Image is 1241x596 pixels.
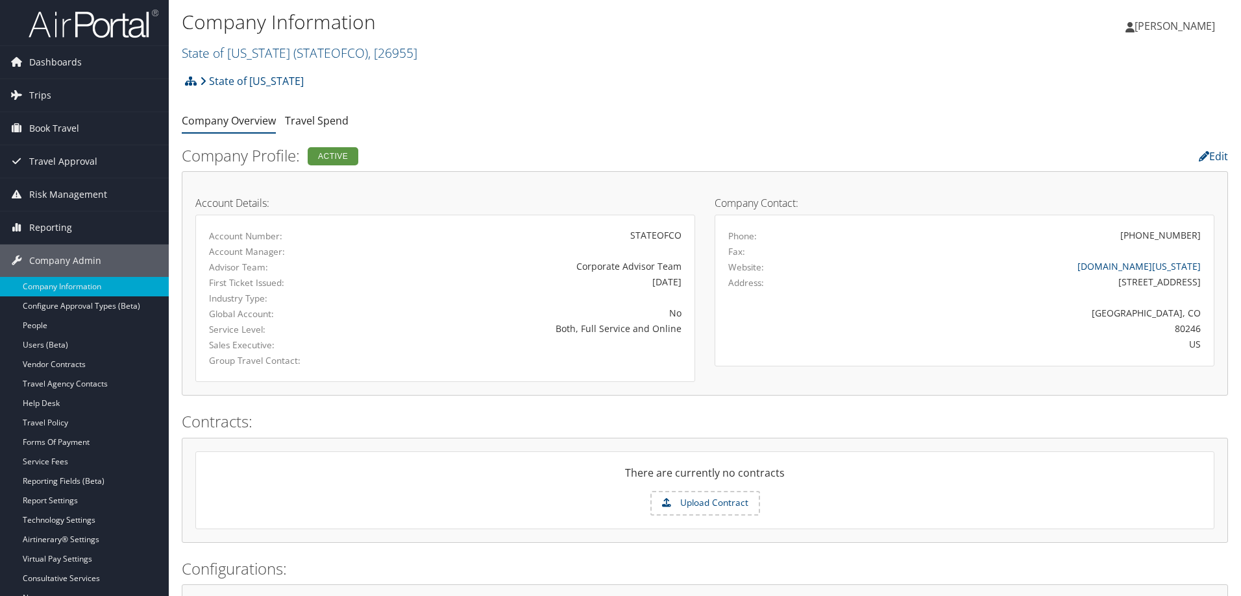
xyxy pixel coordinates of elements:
div: [DATE] [373,275,682,289]
h4: Company Contact: [715,198,1214,208]
h2: Configurations: [182,558,1228,580]
label: Account Number: [209,230,354,243]
div: STATEOFCO [373,228,682,242]
div: There are currently no contracts [196,465,1214,491]
span: Reporting [29,211,72,244]
label: Global Account: [209,307,354,320]
h2: Company Profile: [182,145,873,167]
div: [GEOGRAPHIC_DATA], CO [852,306,1201,320]
span: [PERSON_NAME] [1135,19,1215,33]
span: ( STATEOFCO ) [293,44,368,62]
div: Both, Full Service and Online [373,322,682,335]
label: Advisor Team: [209,261,354,274]
label: Address: [728,276,764,289]
a: Edit [1199,149,1228,163]
h2: Contracts: [182,411,1228,433]
a: [DOMAIN_NAME][US_STATE] [1077,260,1201,272]
label: Upload Contract [652,492,759,514]
label: Phone: [728,230,757,243]
div: Active [308,147,358,165]
label: Fax: [728,245,745,258]
span: Dashboards [29,46,82,78]
label: First Ticket Issued: [209,276,354,289]
a: Travel Spend [285,113,349,128]
a: [PERSON_NAME] [1125,6,1228,45]
div: US [852,337,1201,351]
label: Group Travel Contact: [209,354,354,367]
span: Company Admin [29,244,101,277]
div: [PHONE_NUMBER] [1120,228,1201,242]
div: 80246 [852,322,1201,335]
label: Industry Type: [209,292,354,305]
div: No [373,306,682,320]
span: Trips [29,79,51,112]
label: Sales Executive: [209,339,354,352]
a: Company Overview [182,113,276,128]
div: [STREET_ADDRESS] [852,275,1201,289]
label: Service Level: [209,323,354,336]
div: Corporate Advisor Team [373,259,682,273]
a: State of [US_STATE] [200,68,304,94]
span: Travel Approval [29,145,97,178]
span: Risk Management [29,178,107,211]
a: State of [US_STATE] [182,44,417,62]
h4: Account Details: [195,198,695,208]
span: Book Travel [29,112,79,145]
label: Website: [728,261,764,274]
span: , [ 26955 ] [368,44,417,62]
img: airportal-logo.png [29,8,158,39]
h1: Company Information [182,8,879,36]
label: Account Manager: [209,245,354,258]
